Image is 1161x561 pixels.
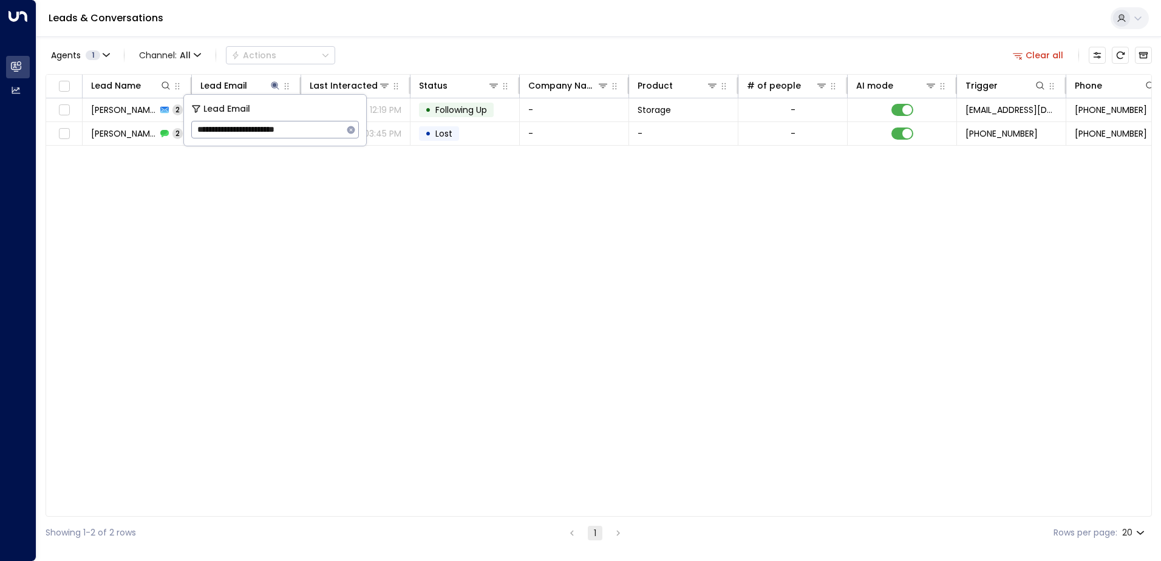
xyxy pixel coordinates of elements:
div: Lead Email [200,78,281,93]
span: Lost [435,127,452,140]
div: # of people [747,78,828,93]
button: Agents1 [46,47,114,64]
div: Trigger [965,78,998,93]
div: • [425,123,431,144]
button: Archived Leads [1135,47,1152,64]
div: - [791,127,795,140]
span: Toggle select all [56,79,72,94]
td: - [520,122,629,145]
div: Company Name [528,78,609,93]
div: AI mode [856,78,893,93]
td: - [629,122,738,145]
div: # of people [747,78,801,93]
div: Showing 1-2 of 2 rows [46,526,136,539]
div: AI mode [856,78,937,93]
span: 2 [172,128,183,138]
label: Rows per page: [1054,526,1117,539]
div: Button group with a nested menu [226,46,335,64]
span: Toggle select row [56,126,72,141]
button: Customize [1089,47,1106,64]
button: page 1 [588,526,602,540]
div: Phone [1075,78,1102,93]
span: +447949098244 [1075,127,1147,140]
span: leads@space-station.co.uk [965,104,1057,116]
span: Refresh [1112,47,1129,64]
div: Lead Email [200,78,247,93]
div: Status [419,78,448,93]
div: Lead Name [91,78,172,93]
div: Company Name [528,78,597,93]
span: Danielle Goodall [91,104,157,116]
span: Storage [638,104,671,116]
td: - [520,98,629,121]
span: Following Up [435,104,487,116]
div: Product [638,78,673,93]
span: 2 [172,104,183,115]
span: Danielle Goodall [91,127,157,140]
span: 1 [86,50,100,60]
div: - [791,104,795,116]
button: Channel:All [134,47,206,64]
button: Actions [226,46,335,64]
span: Channel: [134,47,206,64]
div: 20 [1122,524,1147,542]
span: All [180,50,191,60]
a: Leads & Conversations [49,11,163,25]
span: +447949098244 [965,127,1038,140]
span: +447949098244 [1075,104,1147,116]
span: Toggle select row [56,103,72,118]
p: 12:19 PM [370,104,401,116]
div: Trigger [965,78,1046,93]
div: Product [638,78,718,93]
div: Last Interacted [310,78,378,93]
span: Lead Email [203,102,250,116]
button: Clear all [1008,47,1069,64]
span: Agents [51,51,81,59]
div: Last Interacted [310,78,390,93]
nav: pagination navigation [564,525,626,540]
div: Status [419,78,500,93]
div: Lead Name [91,78,141,93]
div: • [425,100,431,120]
div: Actions [231,50,276,61]
p: 03:45 PM [364,127,401,140]
div: Phone [1075,78,1156,93]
